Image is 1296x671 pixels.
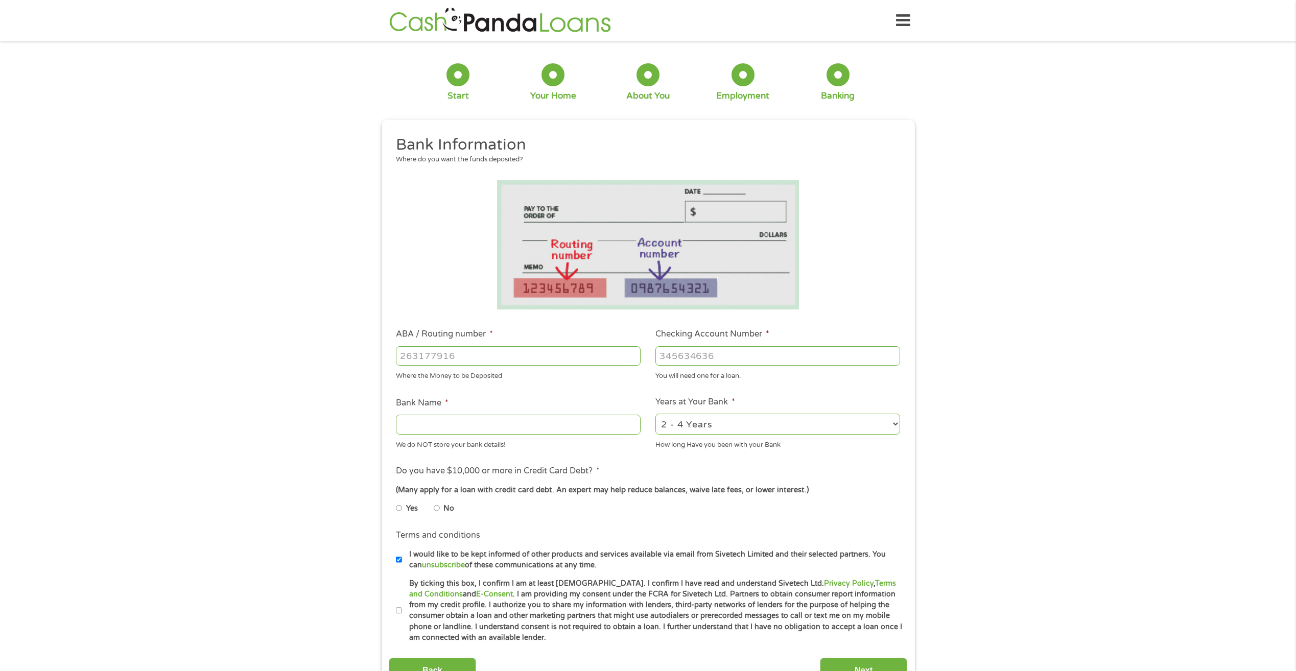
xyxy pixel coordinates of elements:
[422,561,465,569] a: unsubscribe
[655,329,769,340] label: Checking Account Number
[406,503,418,514] label: Yes
[396,398,449,409] label: Bank Name
[396,530,480,541] label: Terms and conditions
[396,329,493,340] label: ABA / Routing number
[497,180,799,309] img: Routing number location
[396,436,641,450] div: We do NOT store your bank details!
[655,436,900,450] div: How long Have you been with your Bank
[396,155,892,165] div: Where do you want the funds deposited?
[396,368,641,381] div: Where the Money to be Deposited
[655,346,900,366] input: 345634636
[409,579,896,598] a: Terms and Conditions
[716,90,769,102] div: Employment
[655,397,735,408] label: Years at Your Bank
[824,579,874,588] a: Privacy Policy
[655,368,900,381] div: You will need one for a loan.
[530,90,576,102] div: Your Home
[476,590,513,598] a: E-Consent
[402,549,903,571] label: I would like to be kept informed of other products and services available via email from Sivetech...
[402,578,903,643] label: By ticking this box, I confirm I am at least [DEMOGRAPHIC_DATA]. I confirm I have read and unders...
[396,346,641,366] input: 263177916
[396,485,900,496] div: (Many apply for a loan with credit card debt. An expert may help reduce balances, waive late fees...
[626,90,670,102] div: About You
[386,6,614,35] img: GetLoanNow Logo
[396,466,600,476] label: Do you have $10,000 or more in Credit Card Debt?
[443,503,454,514] label: No
[447,90,469,102] div: Start
[396,135,892,155] h2: Bank Information
[821,90,855,102] div: Banking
